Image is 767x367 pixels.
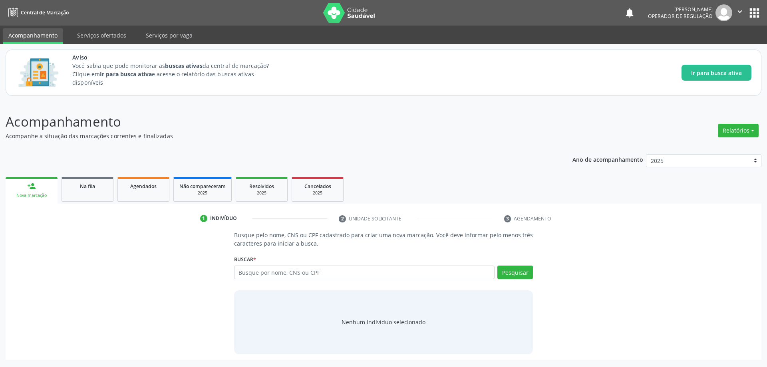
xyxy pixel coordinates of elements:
a: Serviços por vaga [140,28,198,42]
button:  [732,4,747,21]
button: notifications [624,7,635,18]
a: Acompanhamento [3,28,63,44]
i:  [735,7,744,16]
div: Indivíduo [210,215,237,222]
span: Operador de regulação [648,13,713,20]
img: img [715,4,732,21]
div: 1 [200,215,207,222]
p: Acompanhe a situação das marcações correntes e finalizadas [6,132,535,140]
div: 2025 [179,190,226,196]
p: Busque pelo nome, CNS ou CPF cadastrado para criar uma nova marcação. Você deve informar pelo men... [234,231,533,248]
span: Central de Marcação [21,9,69,16]
div: 2025 [242,190,282,196]
label: Buscar [234,253,256,266]
div: Nenhum indivíduo selecionado [342,318,425,326]
strong: Ir para busca ativa [100,70,152,78]
p: Ano de acompanhamento [572,154,643,164]
span: Ir para busca ativa [691,69,742,77]
strong: buscas ativas [165,62,202,69]
span: Aviso [72,53,284,61]
button: Pesquisar [497,266,533,279]
a: Serviços ofertados [72,28,132,42]
p: Acompanhamento [6,112,535,132]
span: Resolvidos [249,183,274,190]
img: Imagem de CalloutCard [16,55,61,91]
button: Relatórios [718,124,759,137]
p: Você sabia que pode monitorar as da central de marcação? Clique em e acesse o relatório das busca... [72,61,284,87]
span: Agendados [130,183,157,190]
span: Não compareceram [179,183,226,190]
a: Central de Marcação [6,6,69,19]
div: [PERSON_NAME] [648,6,713,13]
div: 2025 [298,190,338,196]
span: Na fila [80,183,95,190]
button: Ir para busca ativa [682,65,751,81]
button: apps [747,6,761,20]
span: Cancelados [304,183,331,190]
div: Nova marcação [11,192,52,198]
input: Busque por nome, CNS ou CPF [234,266,495,279]
div: person_add [27,182,36,190]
